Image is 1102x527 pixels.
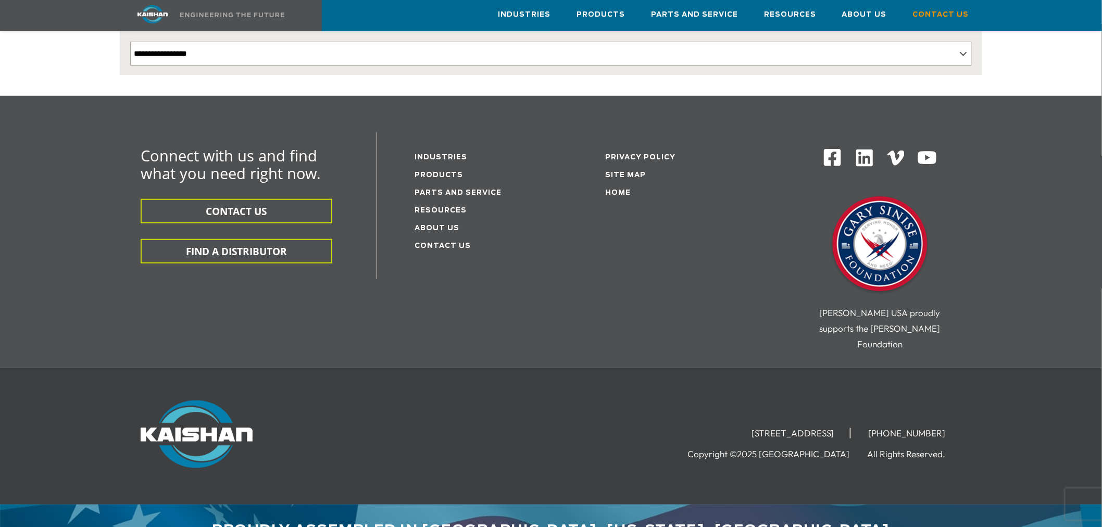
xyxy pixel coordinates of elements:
[577,9,625,21] span: Products
[842,9,887,21] span: About Us
[415,172,463,179] a: Products
[498,9,550,21] span: Industries
[180,12,284,17] img: Engineering the future
[415,243,471,249] a: Contact Us
[651,1,738,29] a: Parts and Service
[855,148,875,168] img: Linkedin
[114,5,192,23] img: kaishan logo
[687,449,866,459] li: Copyright ©2025 [GEOGRAPHIC_DATA]
[853,428,961,438] li: [PHONE_NUMBER]
[828,193,932,297] img: Gary Sinise Foundation
[842,1,887,29] a: About Us
[764,1,816,29] a: Resources
[868,449,961,459] li: All Rights Reserved.
[577,1,625,29] a: Products
[415,154,467,161] a: Industries
[913,9,969,21] span: Contact Us
[141,239,332,263] button: FIND A DISTRIBUTOR
[605,154,675,161] a: Privacy Policy
[605,190,631,196] a: Home
[736,428,851,438] li: [STREET_ADDRESS]
[141,400,253,468] img: Kaishan
[141,199,332,223] button: CONTACT US
[651,9,738,21] span: Parts and Service
[917,148,937,168] img: Youtube
[415,225,459,232] a: About Us
[141,145,321,183] span: Connect with us and find what you need right now.
[415,190,502,196] a: Parts and service
[764,9,816,21] span: Resources
[605,172,646,179] a: Site Map
[498,1,550,29] a: Industries
[913,1,969,29] a: Contact Us
[820,307,941,349] span: [PERSON_NAME] USA proudly supports the [PERSON_NAME] Foundation
[415,207,467,214] a: Resources
[823,148,842,167] img: Facebook
[887,150,905,166] img: Vimeo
